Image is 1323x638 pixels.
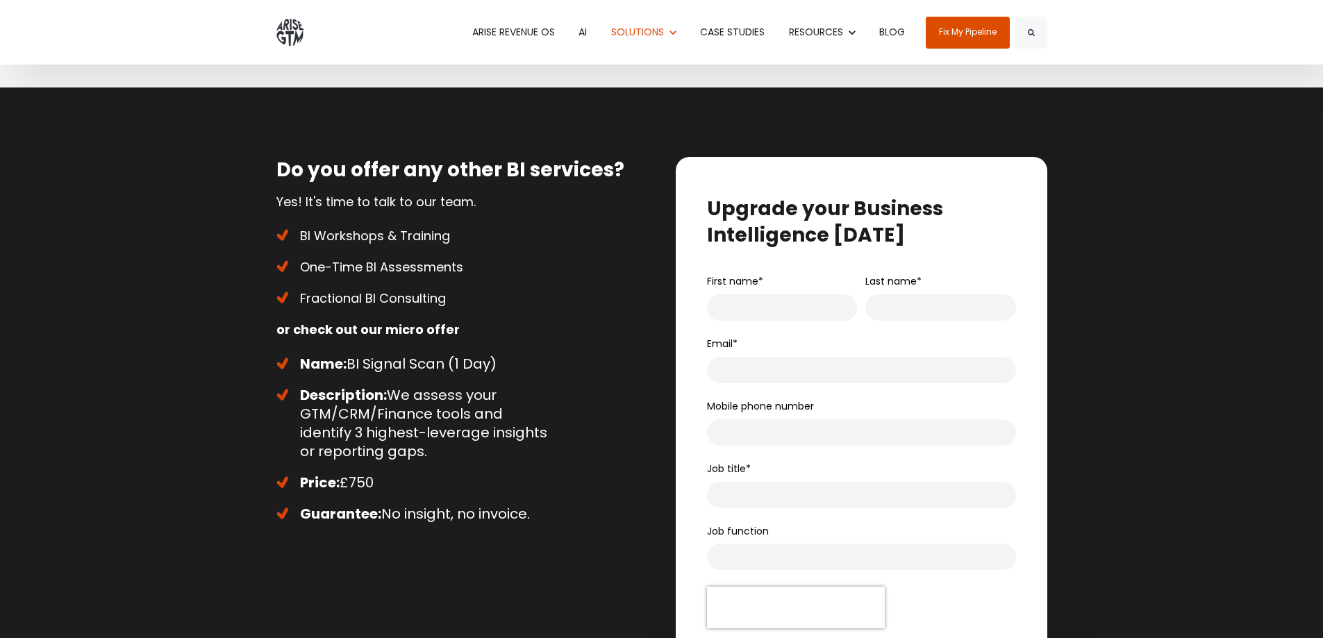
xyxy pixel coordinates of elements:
[300,258,463,276] span: One-Time BI Assessments
[300,355,547,373] p: BI Signal Scan (1 Day)
[1015,17,1047,49] button: Search
[707,196,1016,249] h2: Upgrade your Business Intelligence [DATE]
[276,19,303,46] img: ARISE GTM logo grey
[300,473,340,492] strong: Price:
[865,274,917,288] span: Last name
[300,504,381,523] strong: Guarantee:
[300,505,547,523] p: No insight, no invoice.
[276,193,476,210] span: Yes! It's time to talk to our team.
[707,524,769,538] span: Job function
[300,386,547,461] p: We assess your GTM/CRM/Finance tools and identify 3 highest-leverage insights or reporting gaps.
[789,25,843,39] span: RESOURCES
[276,157,651,183] h2: Do you offer any other BI services?
[707,337,733,351] span: Email
[611,25,664,39] span: SOLUTIONS
[707,462,746,476] span: Job title
[707,587,885,628] iframe: reCAPTCHA
[276,321,460,338] span: or check out our micro offer
[300,385,387,405] strong: Description:
[300,289,446,307] span: Fractional BI Consulting
[707,399,814,413] span: Mobile phone number
[926,17,1010,49] a: Fix My Pipeline
[300,354,347,373] strong: Name:
[300,227,450,244] span: BI Workshops & Training
[707,274,758,288] span: First name
[300,473,547,492] p: £750
[611,25,612,26] span: Show submenu for SOLUTIONS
